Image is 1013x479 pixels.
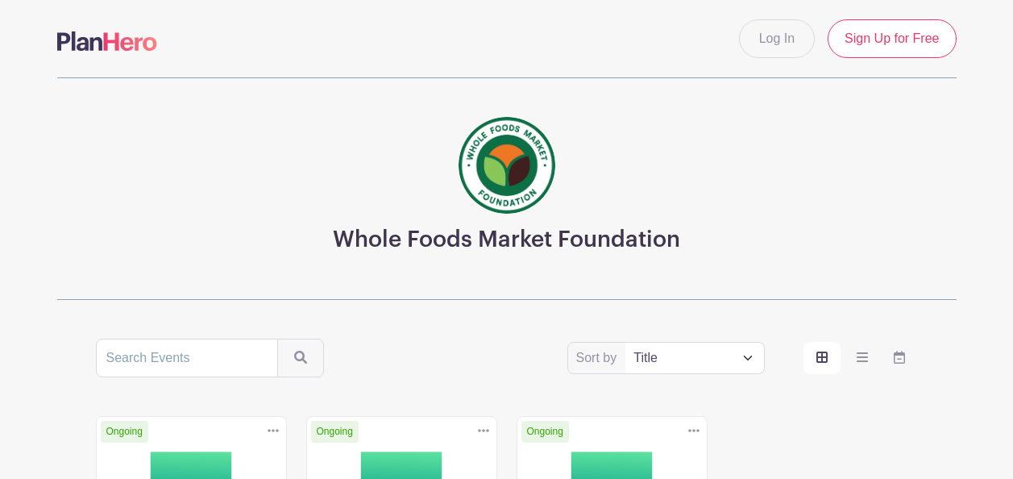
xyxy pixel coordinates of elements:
[57,31,157,51] img: logo-507f7623f17ff9eddc593b1ce0a138ce2505c220e1c5a4e2b4648c50719b7d32.svg
[739,19,815,58] a: Log In
[828,19,956,58] a: Sign Up for Free
[96,339,278,377] input: Search Events
[803,342,918,374] div: order and view
[459,117,555,214] img: wfmf_primary_badge_4c.png
[576,348,622,368] label: Sort by
[333,227,680,254] h3: Whole Foods Market Foundation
